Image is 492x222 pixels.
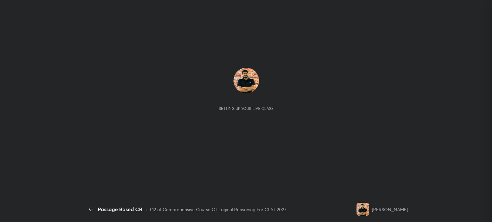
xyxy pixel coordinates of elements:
div: L12 of Comprehensive Course Of Logical Reasoning For CLAT 2027 [150,206,286,213]
div: Passage Based CR [98,205,143,213]
div: [PERSON_NAME] [372,206,408,213]
div: Setting up your live class [219,106,274,111]
img: 4b40390f03df4bc2a901db19e4fe98f0.jpg [234,68,259,93]
img: 4b40390f03df4bc2a901db19e4fe98f0.jpg [357,203,369,216]
div: • [145,206,147,213]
